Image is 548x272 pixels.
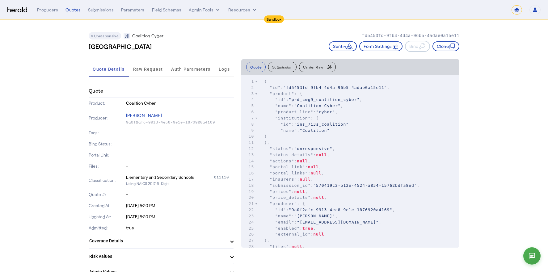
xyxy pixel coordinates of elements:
[294,103,341,108] span: "Coalition Cyber"
[275,110,314,114] span: "product_line"
[264,238,270,243] span: },
[270,183,310,188] span: "submission_id"
[88,7,114,13] div: Submissions
[126,225,234,231] p: true
[126,180,234,186] p: Using NAICS 2017 6-Digit
[270,165,305,169] span: "portal_link"
[241,225,255,232] div: 25
[171,67,210,71] span: Auth Parameters
[241,75,459,248] herald-code-block: quote
[89,177,125,183] p: Classification:
[241,170,255,176] div: 16
[294,146,333,151] span: "unresponsive"
[126,174,194,180] div: Elementary and Secondary Schools
[270,201,297,206] span: "producer"
[89,130,125,136] p: Tags:
[313,195,324,200] span: null
[241,158,255,164] div: 14
[264,171,324,175] span: : ,
[313,183,417,188] span: "570419c2-b12e-4524-a834-15762bdfa8ed"
[89,42,152,51] h3: [GEOGRAPHIC_DATA]
[313,232,324,236] span: null
[126,152,234,158] p: -
[264,122,352,127] span: : ,
[270,195,310,200] span: "price_details"
[89,214,125,220] p: Updated At:
[275,226,300,231] span: "enabled"
[132,33,163,39] p: Coalition Cyber
[89,249,234,264] mat-expansion-panel-header: Risk Values
[275,214,292,218] span: "name"
[241,244,255,250] div: 28
[241,128,255,134] div: 9
[275,103,292,108] span: "name"
[133,67,163,71] span: Raw Request
[89,203,125,209] p: Created At:
[89,141,125,147] p: Bind Status:
[126,141,234,147] p: -
[241,213,255,219] div: 23
[93,67,124,71] span: Quote Details
[294,214,335,218] span: "[PERSON_NAME]"
[89,163,125,169] p: Files:
[283,85,387,90] span: "fd5453fd-9fb4-4d4a-96b5-4adae0a15e11"
[297,159,308,163] span: null
[264,177,313,182] span: : ,
[432,41,459,51] button: Clone
[292,244,302,249] span: null
[241,189,255,195] div: 19
[241,133,255,140] div: 10
[89,115,125,121] p: Producer:
[300,177,310,182] span: null
[89,191,125,198] p: Quote #:
[241,164,255,170] div: 15
[359,41,403,51] button: Form Settings
[241,121,255,128] div: 8
[37,7,58,13] div: Producers
[126,163,234,169] p: -
[264,165,321,169] span: : ,
[264,226,316,231] span: : ,
[264,134,267,139] span: }
[89,253,226,260] mat-panel-title: Risk Values
[264,103,343,108] span: : ,
[246,62,266,72] button: Quote
[268,62,297,72] button: Submission
[126,203,234,209] p: [DATE] 5:20 PM
[89,152,125,158] p: Portal Link:
[241,231,255,237] div: 26
[280,122,291,127] span: "id"
[264,244,305,249] span: : ,
[264,128,330,133] span: :
[264,232,324,236] span: :
[308,165,319,169] span: null
[241,103,255,109] div: 5
[152,7,182,13] div: Field Schemas
[270,171,308,175] span: "portal_links"
[405,41,430,52] button: Bind
[241,195,255,201] div: 20
[126,111,234,120] p: [PERSON_NAME]
[270,85,280,90] span: "id"
[7,7,27,13] img: Herald Logo
[270,159,294,163] span: "actions"
[275,97,286,102] span: "id"
[303,65,323,69] span: Carrier Raw
[241,115,255,121] div: 7
[241,85,255,91] div: 2
[241,78,255,85] div: 1
[264,85,390,90] span: : ,
[264,153,330,157] span: : ,
[270,177,297,182] span: "insurers"
[264,91,302,96] span: : {
[270,153,313,157] span: "status_details"
[126,120,234,125] p: 9a0f2afc-9913-4ec8-9e1e-1876920a4169
[270,91,294,96] span: "product"
[241,237,255,244] div: 27
[121,7,145,13] div: Parameters
[275,207,286,212] span: "id"
[241,182,255,189] div: 18
[275,232,311,236] span: "external_id"
[65,7,81,13] div: Quotes
[126,214,234,220] p: [DATE] 5:20 PM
